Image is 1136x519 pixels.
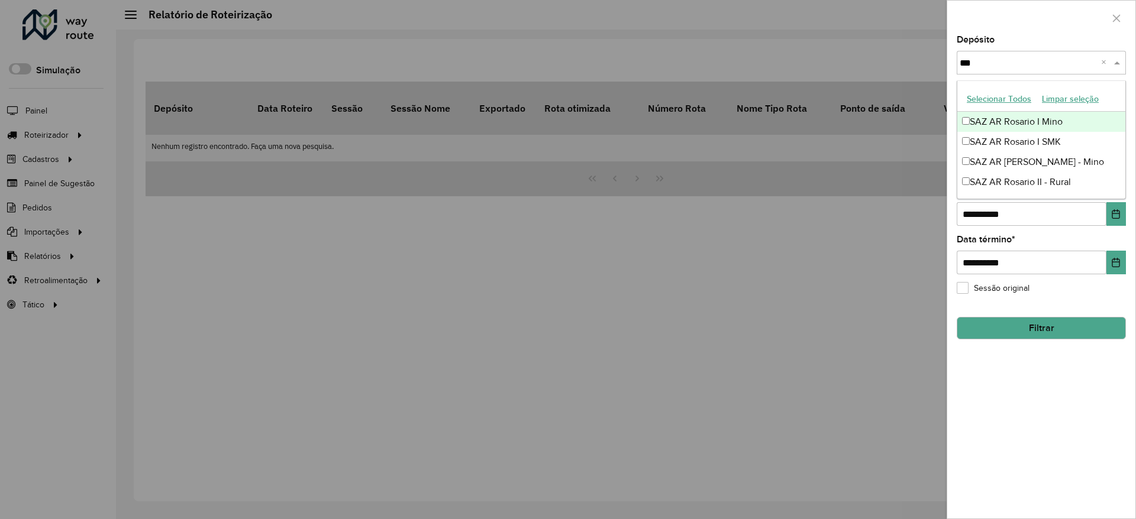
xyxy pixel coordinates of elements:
[1037,90,1104,108] button: Limpar seleção
[957,317,1126,339] button: Filtrar
[957,172,1125,192] div: SAZ AR Rosario II - Rural
[957,152,1125,172] div: SAZ AR [PERSON_NAME] - Mino
[957,112,1125,132] div: SAZ AR Rosario I Mino
[1101,56,1111,70] span: Clear all
[961,90,1037,108] button: Selecionar Todos
[957,33,995,47] label: Depósito
[957,232,1015,246] label: Data término
[957,282,1029,294] label: Sessão original
[1106,251,1126,274] button: Choose Date
[957,80,1126,199] ng-dropdown-panel: Options list
[957,132,1125,152] div: SAZ AR Rosario I SMK
[1106,202,1126,226] button: Choose Date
